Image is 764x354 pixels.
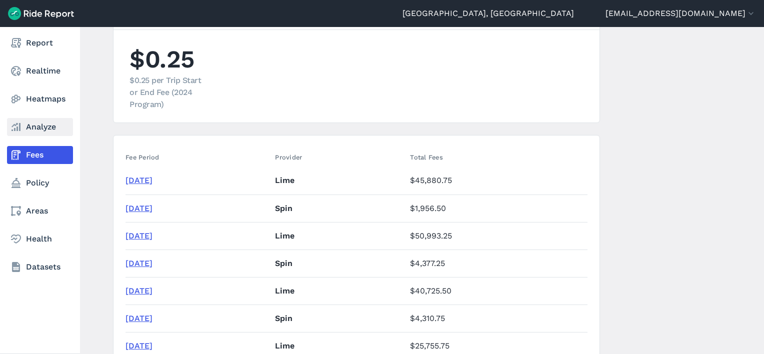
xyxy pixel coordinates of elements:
[406,194,587,222] td: $1,956.50
[125,147,271,167] th: Fee Period
[125,341,152,350] a: [DATE]
[7,34,73,52] a: Report
[125,203,152,213] a: [DATE]
[125,231,152,240] a: [DATE]
[7,118,73,136] a: Analyze
[7,90,73,108] a: Heatmaps
[406,167,587,194] td: $45,880.75
[406,277,587,304] td: $40,725.50
[271,249,406,277] td: Spin
[271,167,406,194] td: Lime
[271,147,406,167] th: Provider
[271,222,406,249] td: Lime
[125,313,152,323] a: [DATE]
[129,42,209,110] li: $0.25
[7,230,73,248] a: Health
[406,222,587,249] td: $50,993.25
[7,258,73,276] a: Datasets
[605,7,756,19] button: [EMAIL_ADDRESS][DOMAIN_NAME]
[271,304,406,332] td: Spin
[125,175,152,185] a: [DATE]
[125,258,152,268] a: [DATE]
[271,277,406,304] td: Lime
[7,174,73,192] a: Policy
[8,7,74,20] img: Ride Report
[406,249,587,277] td: $4,377.25
[402,7,574,19] a: [GEOGRAPHIC_DATA], [GEOGRAPHIC_DATA]
[7,146,73,164] a: Fees
[406,304,587,332] td: $4,310.75
[406,147,587,167] th: Total Fees
[129,74,209,110] div: $0.25 per Trip Start or End Fee (2024 Program)
[125,286,152,295] a: [DATE]
[271,194,406,222] td: Spin
[7,62,73,80] a: Realtime
[7,202,73,220] a: Areas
